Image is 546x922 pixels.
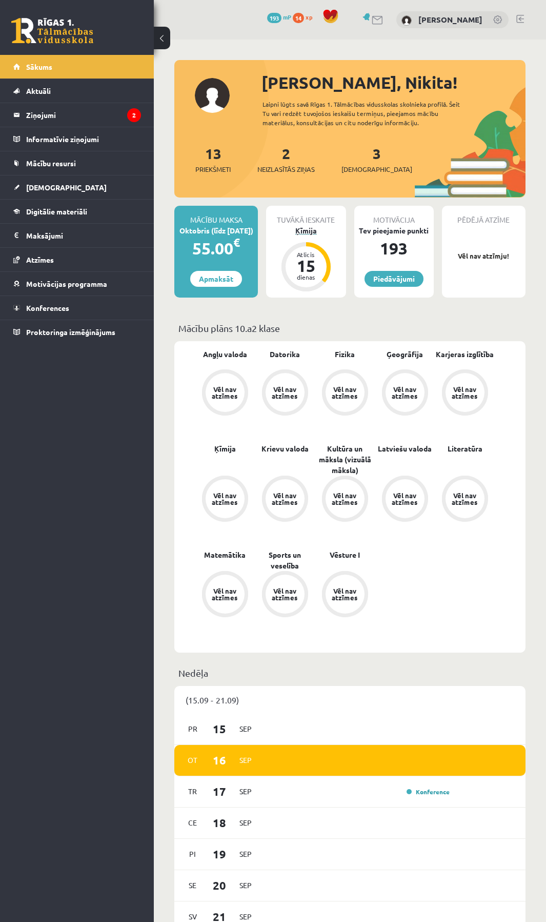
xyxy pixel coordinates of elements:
[174,206,258,225] div: Mācību maksa
[13,272,141,296] a: Motivācijas programma
[127,108,141,122] i: 2
[257,144,315,174] a: 2Neizlasītās ziņas
[330,550,360,560] a: Vēsture I
[293,13,317,21] a: 14 xp
[267,13,291,21] a: 193 mP
[271,492,299,505] div: Vēl nav atzīmes
[204,720,235,737] span: 15
[13,151,141,175] a: Mācību resursi
[401,15,412,26] img: Ņikita Ņemiro
[26,327,115,337] span: Proktoringa izmēģinājums
[315,476,375,524] a: Vēl nav atzīmes
[13,224,141,247] a: Maksājumi
[391,386,419,399] div: Vēl nav atzīmes
[235,783,256,799] span: Sep
[204,783,235,800] span: 17
[375,476,435,524] a: Vēl nav atzīmes
[257,164,315,174] span: Neizlasītās ziņas
[255,476,315,524] a: Vēl nav atzīmes
[26,303,69,312] span: Konferences
[315,443,375,476] a: Kultūra un māksla (vizuālā māksla)
[266,225,346,236] div: Ķīmija
[204,814,235,831] span: 18
[195,164,231,174] span: Priekšmeti
[293,13,304,23] span: 14
[174,686,525,714] div: (15.09 - 21.09)
[26,224,141,247] legend: Maksājumi
[255,369,315,418] a: Vēl nav atzīmes
[255,550,315,571] a: Sports un veselība
[26,279,107,288] span: Motivācijas programma
[335,349,355,360] a: Fizika
[365,271,423,287] a: Piedāvājumi
[354,225,434,236] div: Tev pieejamie punkti
[375,369,435,418] a: Vēl nav atzīmes
[451,386,479,399] div: Vēl nav atzīmes
[13,296,141,320] a: Konferences
[174,225,258,236] div: Oktobris (līdz [DATE])
[283,13,291,21] span: mP
[291,274,321,280] div: dienas
[182,877,204,893] span: Se
[13,103,141,127] a: Ziņojumi2
[291,258,321,274] div: 15
[182,783,204,799] span: Tr
[13,55,141,79] a: Sākums
[235,877,256,893] span: Sep
[378,443,432,454] a: Latviešu valoda
[447,251,520,261] p: Vēl nav atzīmju!
[204,846,235,862] span: 19
[235,846,256,862] span: Sep
[387,349,423,360] a: Ģeogrāfija
[13,127,141,151] a: Informatīvie ziņojumi
[13,320,141,344] a: Proktoringa izmēģinājums
[26,62,52,71] span: Sākums
[204,550,246,560] a: Matemātika
[178,321,521,335] p: Mācību plāns 10.a2 klase
[442,206,525,225] div: Pēdējā atzīme
[174,236,258,261] div: 55.00
[233,235,240,250] span: €
[182,815,204,831] span: Ce
[11,18,93,44] a: Rīgas 1. Tālmācības vidusskola
[214,443,236,454] a: Ķīmija
[182,721,204,737] span: Pr
[204,877,235,894] span: 20
[13,248,141,271] a: Atzīmes
[266,206,346,225] div: Tuvākā ieskaite
[235,752,256,768] span: Sep
[354,206,434,225] div: Motivācija
[203,349,247,360] a: Angļu valoda
[195,571,255,619] a: Vēl nav atzīmes
[315,571,375,619] a: Vēl nav atzīmes
[391,492,419,505] div: Vēl nav atzīmes
[13,200,141,223] a: Digitālie materiāli
[235,721,256,737] span: Sep
[418,14,482,25] a: [PERSON_NAME]
[341,164,412,174] span: [DEMOGRAPHIC_DATA]
[26,207,87,216] span: Digitālie materiāli
[182,846,204,862] span: Pi
[235,815,256,831] span: Sep
[211,386,239,399] div: Vēl nav atzīmes
[435,476,495,524] a: Vēl nav atzīmes
[267,13,281,23] span: 193
[195,476,255,524] a: Vēl nav atzīmes
[271,386,299,399] div: Vēl nav atzīmes
[315,369,375,418] a: Vēl nav atzīmes
[261,70,525,95] div: [PERSON_NAME], Ņikita!
[13,79,141,103] a: Aktuāli
[261,443,309,454] a: Krievu valoda
[262,100,473,127] div: Laipni lūgts savā Rīgas 1. Tālmācības vidusskolas skolnieka profilā. Šeit Tu vari redzēt tuvojošo...
[26,103,141,127] legend: Ziņojumi
[182,752,204,768] span: Ot
[341,144,412,174] a: 3[DEMOGRAPHIC_DATA]
[26,255,54,264] span: Atzīmes
[331,386,359,399] div: Vēl nav atzīmes
[195,144,231,174] a: 13Priekšmeti
[435,369,495,418] a: Vēl nav atzīmes
[178,666,521,680] p: Nedēļa
[26,159,76,168] span: Mācību resursi
[306,13,312,21] span: xp
[13,175,141,199] a: [DEMOGRAPHIC_DATA]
